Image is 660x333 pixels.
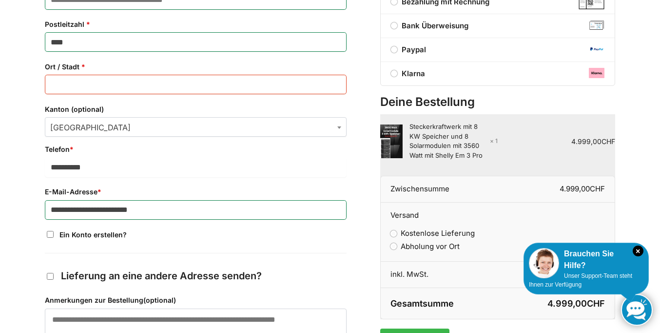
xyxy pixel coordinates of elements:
strong: × 1 [490,137,498,146]
span: CHF [602,137,615,146]
label: Telefon [45,144,347,155]
label: Kostenlose Lieferung [390,229,475,238]
h3: Deine Bestellung [380,94,615,111]
label: Klarna [381,68,615,80]
img: paypal [589,44,604,54]
span: Lieferung an eine andere Adresse senden? [61,270,262,282]
img: Customer service [529,248,559,278]
bdi: 4.999,00 [547,298,605,309]
img: klarna [589,68,604,78]
i: Schließen [633,246,643,256]
div: Steckerkraftwerk mit 8 KW Speicher und 8 Solarmodulen mit 3560 Watt mit Shelly Em 3 Pro [409,122,498,160]
span: CHF [590,184,605,193]
th: Gesamtsumme [380,288,498,319]
label: Abholung vor Ort [390,242,460,251]
label: Kanton [45,104,347,115]
label: E-Mail-Adresse [45,187,347,197]
span: Bern [45,118,346,137]
input: Ein Konto erstellen? [47,231,54,238]
label: Bank Überweisung [381,20,615,32]
th: inkl. MwSt. [380,262,498,288]
div: Brauchen Sie Hilfe? [529,248,643,271]
label: Anmerkungen zur Bestellung [45,295,347,306]
img: bank-transfer [589,20,604,30]
span: (optional) [143,296,176,304]
span: (optional) [71,105,104,113]
span: CHF [587,298,605,309]
label: Ort / Stadt [45,62,347,72]
label: Paypal [381,44,615,56]
span: Unser Support-Team steht Ihnen zur Verfügung [529,272,632,288]
span: Ein Konto erstellen? [59,230,127,239]
span: Kanton [45,117,347,137]
th: Zwischensumme [380,176,498,203]
label: Postleitzahl [45,19,347,30]
th: Versand [380,203,615,221]
input: Lieferung an eine andere Adresse senden? [47,273,54,280]
bdi: 4.999,00 [560,184,605,193]
img: Steckerkraftwerk mit 8 KW Speicher und 8 Solarmodulen mit 3560 Watt mit Shelly Em 3 Pro [380,125,403,158]
bdi: 4.999,00 [571,137,615,146]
